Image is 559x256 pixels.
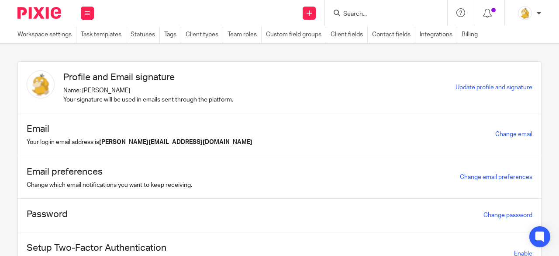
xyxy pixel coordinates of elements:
[455,84,532,91] a: Update profile and signature
[63,86,233,104] p: Name: [PERSON_NAME] Your signature will be used in emails sent through the platform.
[483,212,532,218] a: Change password
[462,26,482,43] a: Billing
[27,165,192,179] h1: Email preferences
[27,70,55,98] img: MicrosoftTeams-image.png
[342,11,421,18] input: Search
[17,26,76,43] a: Workspace settings
[495,131,532,137] a: Change email
[27,122,252,136] h1: Email
[228,26,262,43] a: Team roles
[331,26,368,43] a: Client fields
[27,138,252,147] p: Your log in email address is
[460,174,532,180] a: Change email preferences
[81,26,126,43] a: Task templates
[186,26,223,43] a: Client types
[99,139,252,145] b: [PERSON_NAME][EMAIL_ADDRESS][DOMAIN_NAME]
[17,7,61,19] img: Pixie
[131,26,160,43] a: Statuses
[420,26,457,43] a: Integrations
[164,26,181,43] a: Tags
[372,26,415,43] a: Contact fields
[27,181,192,189] p: Change which email notifications you want to keep receiving.
[27,241,166,255] h1: Setup Two-Factor Authentication
[63,70,233,84] h1: Profile and Email signature
[27,207,68,221] h1: Password
[266,26,326,43] a: Custom field groups
[518,6,532,20] img: MicrosoftTeams-image.png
